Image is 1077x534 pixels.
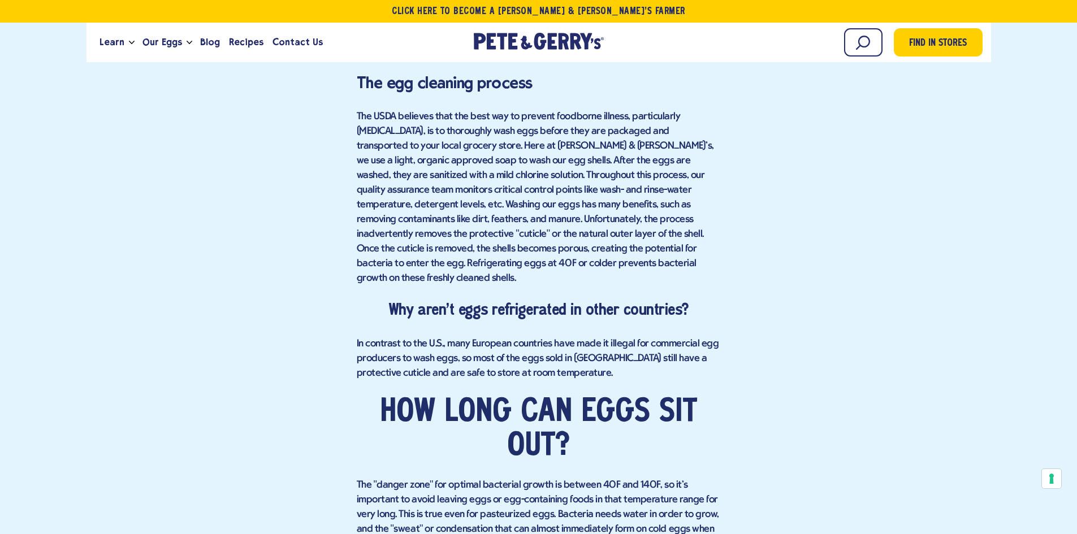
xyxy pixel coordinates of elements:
h3: The egg cleaning process [357,71,721,95]
span: Our Eggs [142,35,182,49]
a: Contact Us [268,27,327,58]
span: Blog [200,35,220,49]
h4: Why aren't eggs refrigerated in other countries? [357,301,721,322]
input: Search [844,28,883,57]
button: Open the dropdown menu for Learn [129,41,135,45]
a: Learn [95,27,129,58]
p: In contrast to the U.S., many European countries have made it illegal for commercial egg producer... [357,337,721,381]
button: Your consent preferences for tracking technologies [1042,469,1061,488]
a: Find in Stores [894,28,983,57]
a: Recipes [224,27,268,58]
a: Blog [196,27,224,58]
span: Contact Us [273,35,323,49]
span: Learn [100,35,124,49]
span: Recipes [229,35,263,49]
p: The USDA believes that the best way to prevent foodborne illness, particularly [MEDICAL_DATA], is... [357,110,721,286]
button: Open the dropdown menu for Our Eggs [187,41,192,45]
a: Our Eggs [138,27,187,58]
span: Find in Stores [909,36,967,51]
h2: How long can eggs sit out? [357,396,721,463]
